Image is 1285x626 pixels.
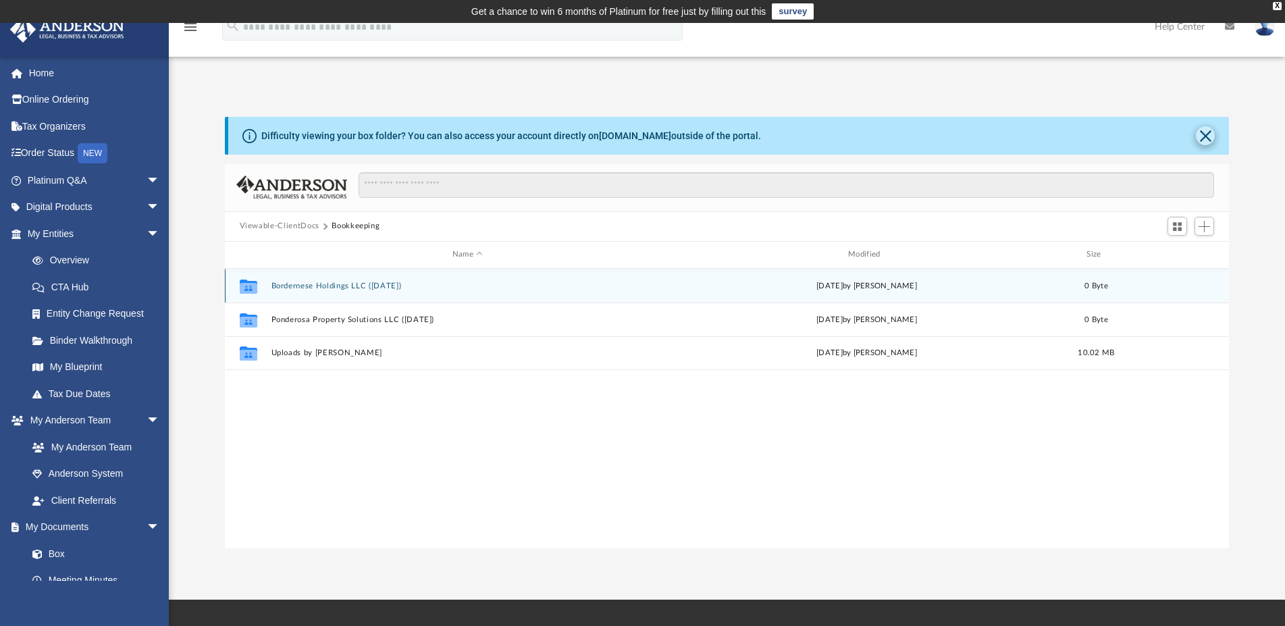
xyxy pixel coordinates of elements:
[1129,249,1224,261] div: id
[1196,126,1215,145] button: Close
[772,3,814,20] a: survey
[1078,349,1114,357] span: 10.02 MB
[19,487,174,514] a: Client Referrals
[1168,217,1188,236] button: Switch to Grid View
[271,315,664,324] button: Ponderosa Property Solutions LLC ([DATE])
[225,269,1230,548] div: grid
[1084,315,1108,323] span: 0 Byte
[19,461,174,488] a: Anderson System
[226,18,240,33] i: search
[147,514,174,542] span: arrow_drop_down
[271,348,664,357] button: Uploads by [PERSON_NAME]
[670,249,1064,261] div: Modified
[1255,17,1275,36] img: User Pic
[9,140,180,167] a: Order StatusNEW
[1273,2,1282,10] div: close
[270,249,664,261] div: Name
[1069,249,1123,261] div: Size
[19,434,167,461] a: My Anderson Team
[1084,282,1108,289] span: 0 Byte
[147,194,174,221] span: arrow_drop_down
[9,220,180,247] a: My Entitiesarrow_drop_down
[9,167,180,194] a: Platinum Q&Aarrow_drop_down
[359,172,1214,198] input: Search files and folders
[147,167,174,194] span: arrow_drop_down
[670,280,1063,292] div: [DATE] by [PERSON_NAME]
[9,194,180,221] a: Digital Productsarrow_drop_down
[9,407,174,434] a: My Anderson Teamarrow_drop_down
[182,26,199,35] a: menu
[9,113,180,140] a: Tax Organizers
[19,327,180,354] a: Binder Walkthrough
[19,247,180,274] a: Overview
[182,19,199,35] i: menu
[147,220,174,248] span: arrow_drop_down
[261,129,761,143] div: Difficulty viewing your box folder? You can also access your account directly on outside of the p...
[271,282,664,290] button: Bordernese Holdings LLC ([DATE])
[6,16,128,43] img: Anderson Advisors Platinum Portal
[19,273,180,301] a: CTA Hub
[19,540,167,567] a: Box
[78,143,107,163] div: NEW
[9,86,180,113] a: Online Ordering
[19,380,180,407] a: Tax Due Dates
[19,567,174,594] a: Meeting Minutes
[230,249,264,261] div: id
[599,130,671,141] a: [DOMAIN_NAME]
[471,3,766,20] div: Get a chance to win 6 months of Platinum for free just by filling out this
[9,59,180,86] a: Home
[19,301,180,328] a: Entity Change Request
[1195,217,1215,236] button: Add
[670,347,1063,359] div: [DATE] by [PERSON_NAME]
[670,313,1063,325] div: [DATE] by [PERSON_NAME]
[240,220,319,232] button: Viewable-ClientDocs
[332,220,379,232] button: Bookkeeping
[9,514,174,541] a: My Documentsarrow_drop_down
[147,407,174,435] span: arrow_drop_down
[19,354,174,381] a: My Blueprint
